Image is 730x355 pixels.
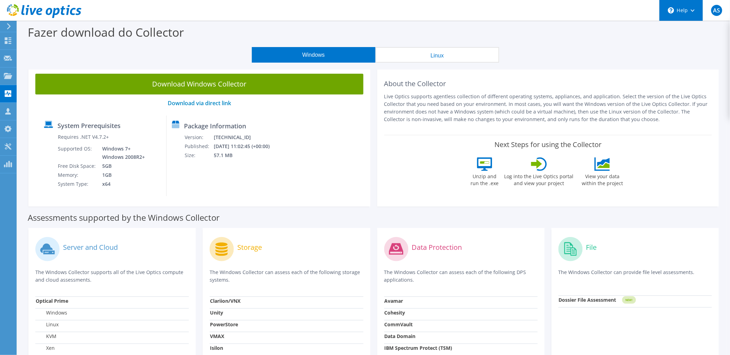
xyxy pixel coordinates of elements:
strong: PowerStore [210,321,238,328]
label: View your data within the project [578,171,627,187]
p: The Windows Collector can assess each of the following DPS applications. [384,268,538,284]
strong: IBM Spectrum Protect (TSM) [385,345,452,351]
label: Requires .NET V4.7.2+ [58,134,109,140]
h2: About the Collector [384,80,712,88]
p: The Windows Collector supports all of the Live Optics compute and cloud assessments. [35,268,189,284]
strong: Dossier File Assessment [559,297,616,303]
strong: VMAX [210,333,224,339]
strong: Avamar [385,298,403,304]
label: KVM [36,333,56,340]
td: Version: [184,133,213,142]
label: Linux [36,321,59,328]
td: [TECHNICAL_ID] [213,133,279,142]
td: [DATE] 11:02:45 (+00:00) [213,142,279,151]
strong: Isilon [210,345,223,351]
tspan: NEW! [625,298,632,302]
label: Unzip and run the .exe [469,171,501,187]
td: Supported OS: [58,144,97,162]
a: Download via direct link [168,99,231,107]
td: Memory: [58,171,97,180]
span: AS [711,5,722,16]
label: Data Protection [412,244,462,251]
td: Size: [184,151,213,160]
strong: Cohesity [385,309,405,316]
button: Linux [376,47,499,63]
td: Free Disk Space: [58,162,97,171]
td: 57.1 MB [213,151,279,160]
p: The Windows Collector can provide file level assessments. [559,268,712,283]
label: Log into the Live Optics portal and view your project [504,171,574,187]
label: Server and Cloud [63,244,118,251]
td: x64 [97,180,146,189]
td: Published: [184,142,213,151]
p: Live Optics supports agentless collection of different operating systems, appliances, and applica... [384,93,712,123]
label: Assessments supported by the Windows Collector [28,214,220,221]
a: Download Windows Collector [35,74,363,94]
td: 1GB [97,171,146,180]
label: Windows [36,309,67,316]
label: Next Steps for using the Collector [494,140,601,149]
label: System Prerequisites [58,122,121,129]
label: Fazer download do Collector [28,24,184,40]
label: File [586,244,597,251]
strong: CommVault [385,321,413,328]
button: Windows [252,47,376,63]
td: Windows 7+ Windows 2008R2+ [97,144,146,162]
strong: Optical Prime [36,298,68,304]
label: Xen [36,345,55,352]
strong: Clariion/VNX [210,298,240,304]
p: The Windows Collector can assess each of the following storage systems. [210,268,363,284]
td: System Type: [58,180,97,189]
strong: Unity [210,309,223,316]
label: Package Information [184,122,246,129]
strong: Data Domain [385,333,416,339]
svg: \n [668,7,674,13]
td: 5GB [97,162,146,171]
label: Storage [237,244,262,251]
